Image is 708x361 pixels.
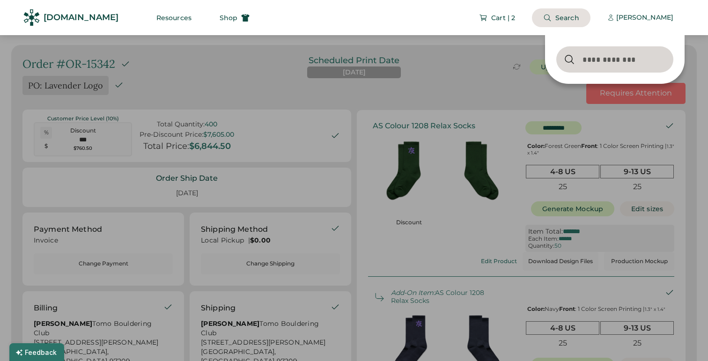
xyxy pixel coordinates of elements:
[220,15,237,21] span: Shop
[616,13,673,22] div: [PERSON_NAME]
[664,319,704,359] iframe: Front Chat
[491,15,515,21] span: Cart | 2
[208,8,261,27] button: Shop
[555,15,579,21] span: Search
[145,8,203,27] button: Resources
[532,8,590,27] button: Search
[23,9,40,26] img: Rendered Logo - Screens
[468,8,526,27] button: Cart | 2
[44,12,118,23] div: [DOMAIN_NAME]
